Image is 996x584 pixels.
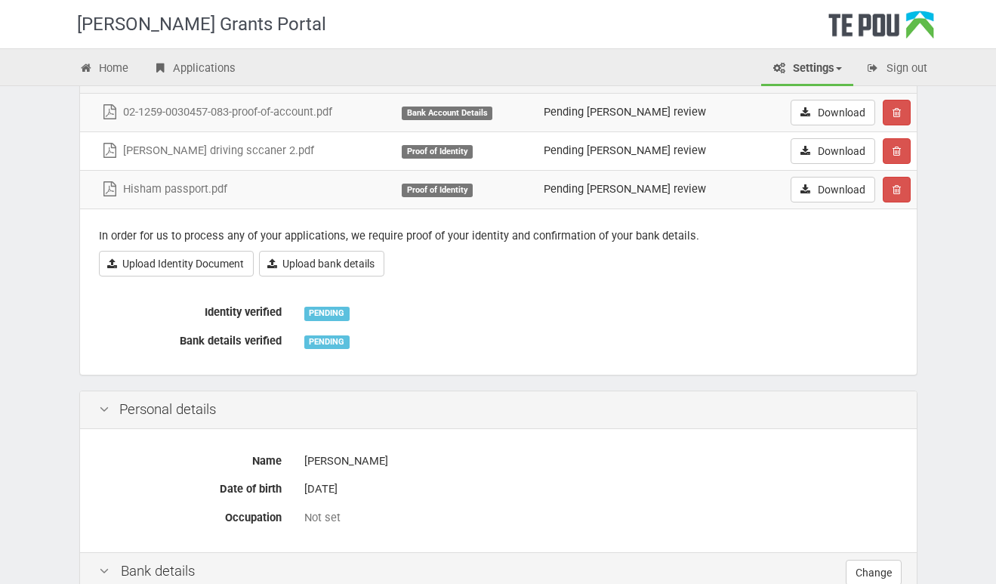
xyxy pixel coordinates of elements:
a: Home [68,53,140,86]
td: Pending [PERSON_NAME] review [538,170,753,209]
label: Occupation [88,505,293,526]
a: Settings [761,53,853,86]
a: Download [791,138,875,164]
a: [PERSON_NAME] driving sccaner 2.pdf [100,144,314,157]
div: Not set [304,510,898,526]
a: Sign out [855,53,939,86]
a: Download [791,100,875,125]
div: Personal details [80,391,917,429]
div: Bank Account Details [402,107,492,120]
label: Name [88,448,293,469]
div: [DATE] [304,476,898,502]
div: [PERSON_NAME] [304,448,898,474]
label: Identity verified [88,299,293,320]
a: 02-1259-0030457-083-proof-of-account.pdf [100,105,332,119]
td: Pending [PERSON_NAME] review [538,94,753,132]
a: Applications [141,53,247,86]
td: Pending [PERSON_NAME] review [538,131,753,170]
a: Upload bank details [259,251,384,277]
a: Upload Identity Document [99,251,254,277]
p: In order for us to process any of your applications, we require proof of your identity and confir... [99,228,898,244]
div: Te Pou Logo [828,11,934,48]
label: Bank details verified [88,328,293,349]
div: PENDING [304,307,350,320]
div: Proof of Identity [402,145,473,159]
a: Hisham passport.pdf [100,182,227,196]
div: Proof of Identity [402,184,473,197]
div: PENDING [304,335,350,349]
label: Date of birth [88,476,293,497]
a: Download [791,177,875,202]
